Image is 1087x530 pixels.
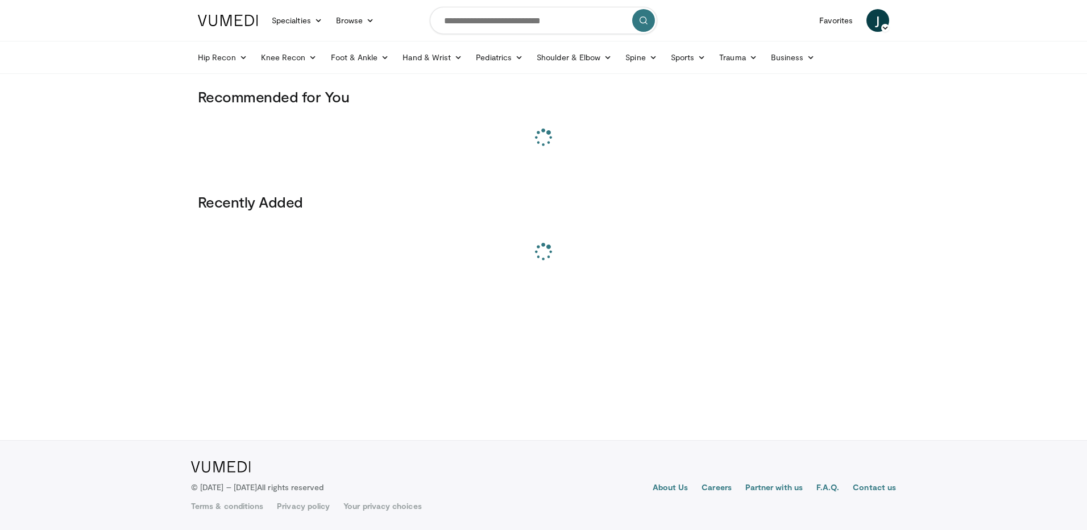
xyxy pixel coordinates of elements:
a: About Us [653,482,688,495]
a: Pediatrics [469,46,530,69]
h3: Recently Added [198,193,889,211]
a: Contact us [853,482,896,495]
a: Privacy policy [277,500,330,512]
a: Foot & Ankle [324,46,396,69]
a: Spine [619,46,663,69]
img: VuMedi Logo [198,15,258,26]
a: Browse [329,9,381,32]
a: Terms & conditions [191,500,263,512]
a: Hip Recon [191,46,254,69]
h3: Recommended for You [198,88,889,106]
a: Sports [664,46,713,69]
a: F.A.Q. [816,482,839,495]
a: Favorites [812,9,860,32]
a: Shoulder & Elbow [530,46,619,69]
a: Your privacy choices [343,500,421,512]
a: Knee Recon [254,46,324,69]
a: Trauma [712,46,764,69]
input: Search topics, interventions [430,7,657,34]
img: VuMedi Logo [191,461,251,473]
a: Careers [702,482,732,495]
a: Hand & Wrist [396,46,469,69]
a: Partner with us [745,482,803,495]
a: Business [764,46,822,69]
p: © [DATE] – [DATE] [191,482,324,493]
a: Specialties [265,9,329,32]
a: J [866,9,889,32]
span: All rights reserved [257,482,323,492]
